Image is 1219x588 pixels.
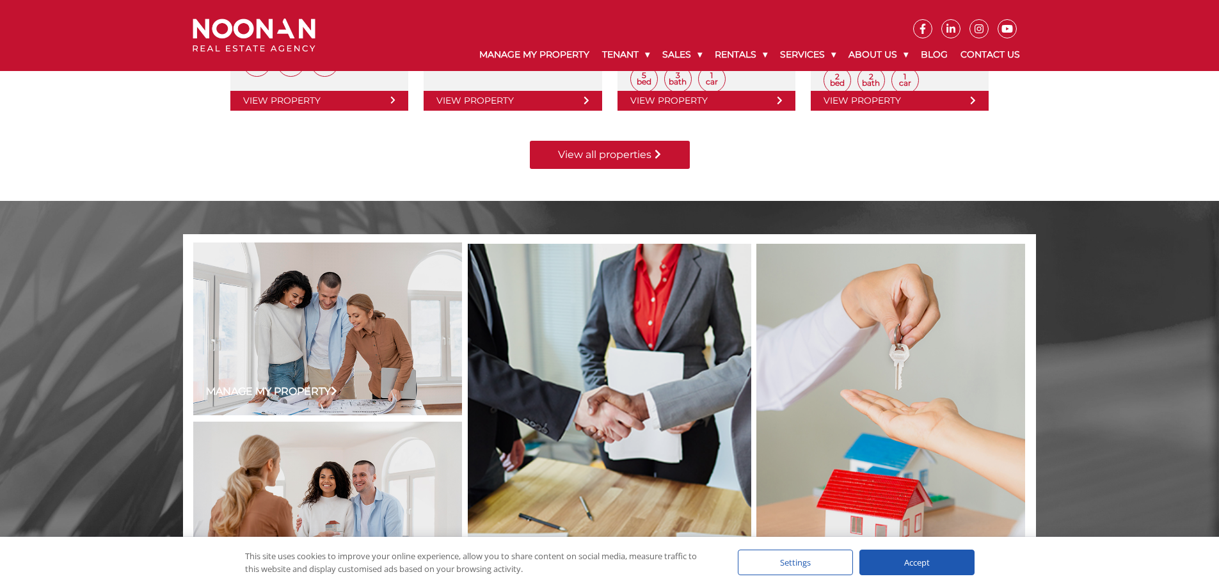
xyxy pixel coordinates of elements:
a: Services [774,38,842,71]
a: Blog [914,38,954,71]
img: Noonan Real Estate Agency [193,19,315,52]
div: This site uses cookies to improve your online experience, allow you to share content on social me... [245,550,712,575]
a: Sales [656,38,708,71]
a: Manage my Property [206,384,337,399]
a: Tenant [596,38,656,71]
div: Settings [738,550,853,575]
a: Contact Us [954,38,1026,71]
div: Accept [859,550,975,575]
a: Manage My Property [473,38,596,71]
a: View all properties [530,141,690,169]
a: About Us [842,38,914,71]
a: Rentals [708,38,774,71]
